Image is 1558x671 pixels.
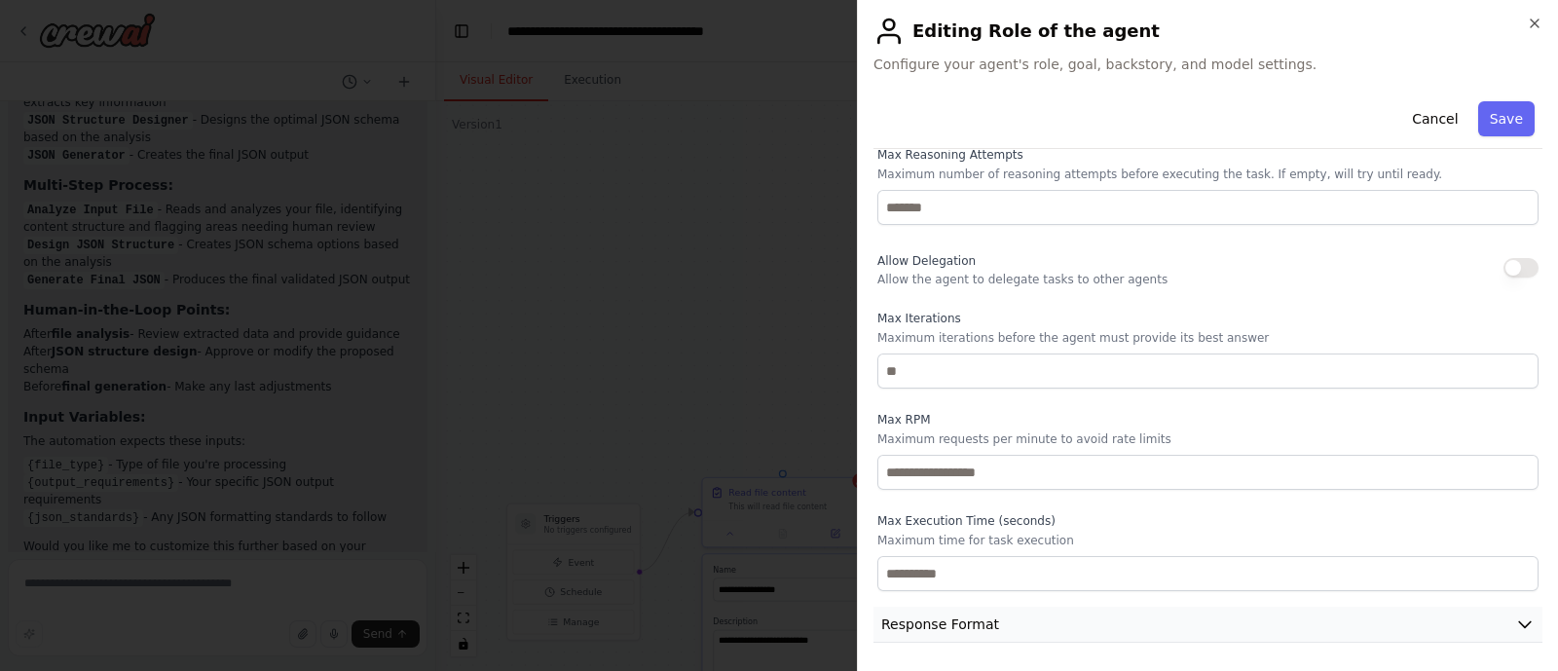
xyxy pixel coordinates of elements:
[873,55,1542,74] span: Configure your agent's role, goal, backstory, and model settings.
[877,272,1168,287] p: Allow the agent to delegate tasks to other agents
[877,167,1539,182] p: Maximum number of reasoning attempts before executing the task. If empty, will try until ready.
[877,330,1539,346] p: Maximum iterations before the agent must provide its best answer
[877,533,1539,548] p: Maximum time for task execution
[877,311,1539,326] label: Max Iterations
[1400,101,1469,136] button: Cancel
[1478,101,1535,136] button: Save
[873,607,1542,643] button: Response Format
[877,254,976,268] span: Allow Delegation
[881,615,999,634] span: Response Format
[877,513,1539,529] label: Max Execution Time (seconds)
[873,16,1542,47] h2: Editing Role of the agent
[877,147,1539,163] label: Max Reasoning Attempts
[877,412,1539,428] label: Max RPM
[877,431,1539,447] p: Maximum requests per minute to avoid rate limits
